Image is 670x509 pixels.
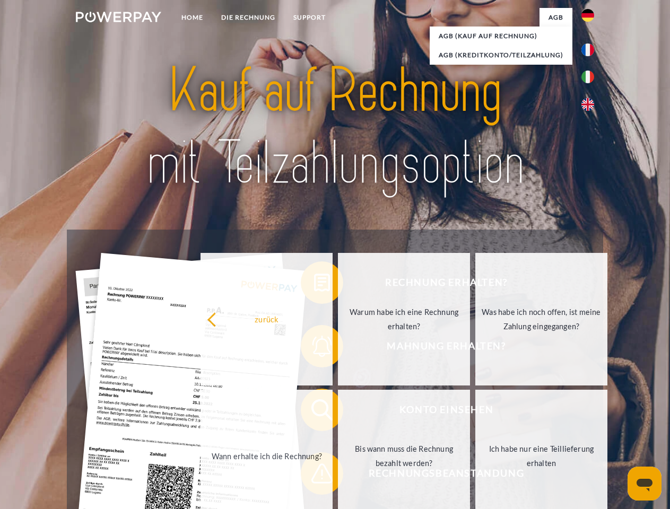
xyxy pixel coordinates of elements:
[172,8,212,27] a: Home
[475,253,607,385] a: Was habe ich noch offen, ist meine Zahlung eingegangen?
[581,98,594,111] img: en
[628,467,662,501] iframe: Schaltfläche zum Öffnen des Messaging-Fensters
[101,51,569,203] img: title-powerpay_de.svg
[207,449,326,463] div: Wann erhalte ich die Rechnung?
[581,9,594,22] img: de
[344,305,464,334] div: Warum habe ich eine Rechnung erhalten?
[207,312,326,326] div: zurück
[482,305,601,334] div: Was habe ich noch offen, ist meine Zahlung eingegangen?
[540,8,572,27] a: agb
[76,12,161,22] img: logo-powerpay-white.svg
[344,442,464,470] div: Bis wann muss die Rechnung bezahlt werden?
[482,442,601,470] div: Ich habe nur eine Teillieferung erhalten
[284,8,335,27] a: SUPPORT
[212,8,284,27] a: DIE RECHNUNG
[581,71,594,83] img: it
[430,27,572,46] a: AGB (Kauf auf Rechnung)
[581,43,594,56] img: fr
[430,46,572,65] a: AGB (Kreditkonto/Teilzahlung)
